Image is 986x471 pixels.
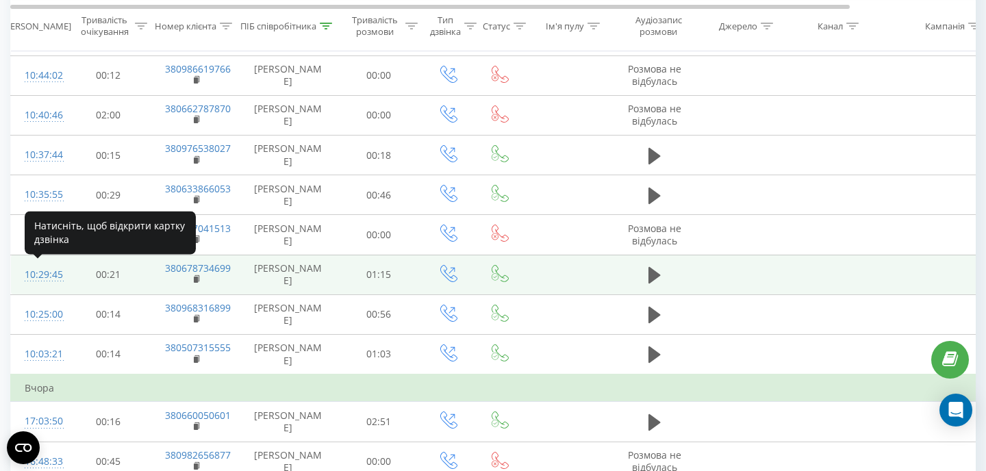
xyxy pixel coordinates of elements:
[336,255,422,294] td: 01:15
[165,182,231,195] a: 380633866053
[7,431,40,464] button: Open CMP widget
[336,294,422,334] td: 00:56
[240,215,336,255] td: [PERSON_NAME]
[240,95,336,135] td: [PERSON_NAME]
[66,136,151,175] td: 00:15
[628,102,681,127] span: Розмова не відбулась
[25,211,196,254] div: Натисніть, щоб відкрити картку дзвінка
[165,341,231,354] a: 380507315555
[240,255,336,294] td: [PERSON_NAME]
[25,301,52,328] div: 10:25:00
[77,14,131,38] div: Тривалість очікування
[25,181,52,208] div: 10:35:55
[546,20,584,31] div: Ім'я пулу
[240,175,336,215] td: [PERSON_NAME]
[66,402,151,442] td: 00:16
[165,142,231,155] a: 380976538027
[165,222,231,235] a: 380967041513
[66,255,151,294] td: 00:21
[336,175,422,215] td: 00:46
[25,262,52,288] div: 10:29:45
[155,20,216,31] div: Номер клієнта
[165,409,231,422] a: 380660050601
[25,408,52,435] div: 17:03:50
[165,62,231,75] a: 380986619766
[240,20,316,31] div: ПІБ співробітника
[336,215,422,255] td: 00:00
[165,102,231,115] a: 380662787870
[336,402,422,442] td: 02:51
[925,20,965,31] div: Кампанія
[625,14,692,38] div: Аудіозапис розмови
[336,55,422,95] td: 00:00
[818,20,843,31] div: Канал
[66,55,151,95] td: 00:12
[25,102,52,129] div: 10:40:46
[336,136,422,175] td: 00:18
[66,95,151,135] td: 02:00
[240,55,336,95] td: [PERSON_NAME]
[2,20,71,31] div: [PERSON_NAME]
[348,14,402,38] div: Тривалість розмови
[240,402,336,442] td: [PERSON_NAME]
[240,294,336,334] td: [PERSON_NAME]
[628,222,681,247] span: Розмова не відбулась
[336,95,422,135] td: 00:00
[240,334,336,374] td: [PERSON_NAME]
[25,62,52,89] div: 10:44:02
[240,136,336,175] td: [PERSON_NAME]
[165,262,231,275] a: 380678734699
[25,142,52,168] div: 10:37:44
[66,175,151,215] td: 00:29
[430,14,461,38] div: Тип дзвінка
[939,394,972,427] div: Open Intercom Messenger
[66,334,151,374] td: 00:14
[165,448,231,461] a: 380982656877
[719,20,757,31] div: Джерело
[165,301,231,314] a: 380968316899
[66,294,151,334] td: 00:14
[483,20,510,31] div: Статус
[336,334,422,374] td: 01:03
[25,341,52,368] div: 10:03:21
[628,62,681,88] span: Розмова не відбулась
